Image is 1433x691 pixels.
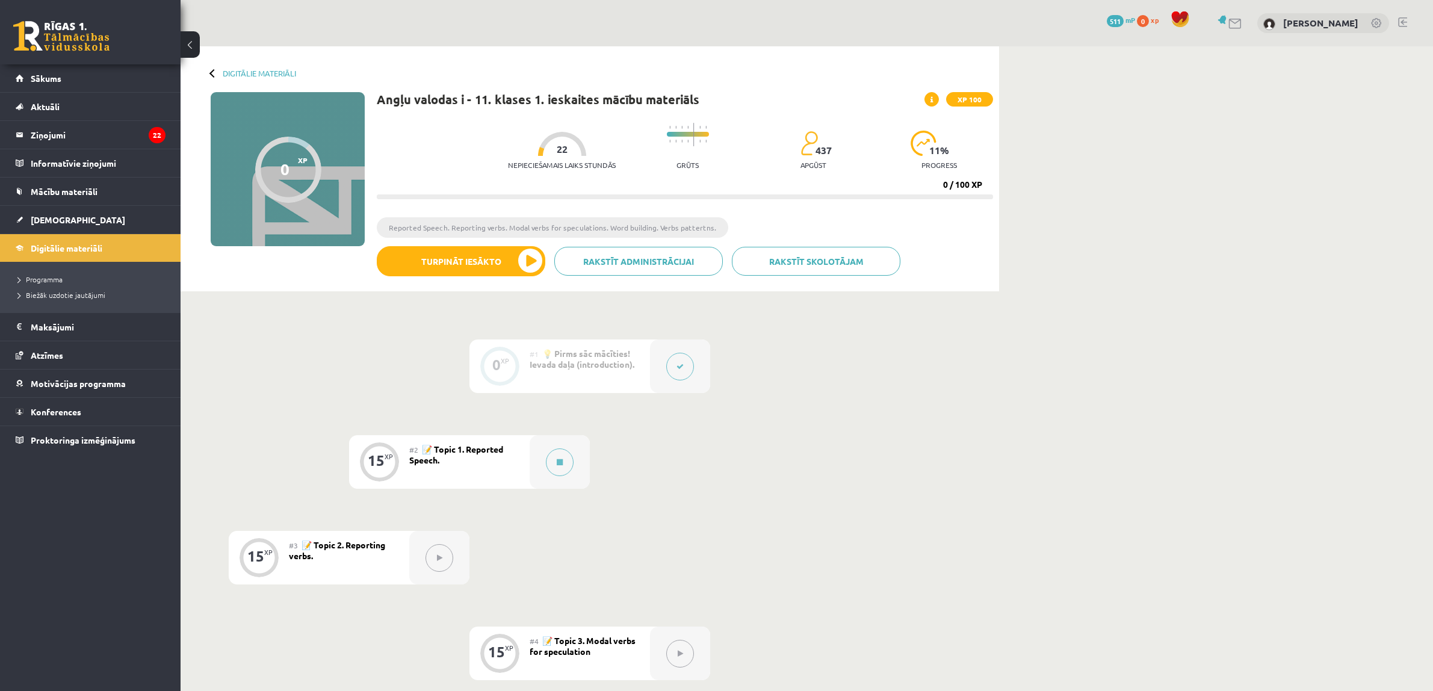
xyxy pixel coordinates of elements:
span: Atzīmes [31,350,63,361]
div: XP [385,453,393,460]
span: #4 [530,636,539,646]
span: Programma [18,274,63,284]
a: Sākums [16,64,166,92]
a: Motivācijas programma [16,370,166,397]
img: icon-short-line-57e1e144782c952c97e751825c79c345078a6d821885a25fce030b3d8c18986b.svg [687,126,689,129]
img: icon-short-line-57e1e144782c952c97e751825c79c345078a6d821885a25fce030b3d8c18986b.svg [705,140,707,143]
span: 📝 Topic 1. Reported Speech. [409,444,503,465]
a: Programma [18,274,169,285]
li: Reported Speech. Reporting verbs. Modal verbs for speculations. Word building. Verbs pattertns. [377,217,728,238]
a: 511 mP [1107,15,1135,25]
span: 437 [816,145,832,156]
legend: Maksājumi [31,313,166,341]
img: icon-short-line-57e1e144782c952c97e751825c79c345078a6d821885a25fce030b3d8c18986b.svg [675,140,676,143]
p: apgūst [800,161,826,169]
p: progress [921,161,957,169]
div: 15 [488,646,505,657]
div: 15 [247,551,264,562]
span: Aktuāli [31,101,60,112]
img: icon-short-line-57e1e144782c952c97e751825c79c345078a6d821885a25fce030b3d8c18986b.svg [705,126,707,129]
span: 📝 Topic 2. Reporting verbs. [289,539,385,561]
span: #3 [289,541,298,550]
div: XP [264,549,273,556]
a: Ziņojumi22 [16,121,166,149]
a: Rakstīt skolotājam [732,247,900,276]
span: #1 [530,349,539,359]
span: Mācību materiāli [31,186,97,197]
div: 0 [492,359,501,370]
div: 15 [368,455,385,466]
div: XP [501,358,509,364]
a: Rakstīt administrācijai [554,247,723,276]
div: 0 [280,160,289,178]
img: icon-long-line-d9ea69661e0d244f92f715978eff75569469978d946b2353a9bb055b3ed8787d.svg [693,123,695,146]
span: 511 [1107,15,1124,27]
a: Mācību materiāli [16,178,166,205]
img: icon-short-line-57e1e144782c952c97e751825c79c345078a6d821885a25fce030b3d8c18986b.svg [699,140,701,143]
span: Biežāk uzdotie jautājumi [18,290,105,300]
span: XP [298,156,308,164]
span: Sākums [31,73,61,84]
img: icon-short-line-57e1e144782c952c97e751825c79c345078a6d821885a25fce030b3d8c18986b.svg [669,140,670,143]
a: Konferences [16,398,166,426]
a: Maksājumi [16,313,166,341]
span: mP [1125,15,1135,25]
i: 22 [149,127,166,143]
img: Marks Daniels Legzdiņš [1263,18,1275,30]
legend: Ziņojumi [31,121,166,149]
a: Proktoringa izmēģinājums [16,426,166,454]
span: [DEMOGRAPHIC_DATA] [31,214,125,225]
a: [DEMOGRAPHIC_DATA] [16,206,166,234]
img: icon-short-line-57e1e144782c952c97e751825c79c345078a6d821885a25fce030b3d8c18986b.svg [687,140,689,143]
img: icon-progress-161ccf0a02000e728c5f80fcf4c31c7af3da0e1684b2b1d7c360e028c24a22f1.svg [911,131,936,156]
a: 0 xp [1137,15,1165,25]
h1: Angļu valodas i - 11. klases 1. ieskaites mācību materiāls [377,92,699,107]
span: 0 [1137,15,1149,27]
a: Biežāk uzdotie jautājumi [18,290,169,300]
a: [PERSON_NAME] [1283,17,1358,29]
img: icon-short-line-57e1e144782c952c97e751825c79c345078a6d821885a25fce030b3d8c18986b.svg [669,126,670,129]
span: #2 [409,445,418,454]
span: 22 [557,144,568,155]
span: XP 100 [946,92,993,107]
a: Informatīvie ziņojumi [16,149,166,177]
span: xp [1151,15,1159,25]
img: icon-short-line-57e1e144782c952c97e751825c79c345078a6d821885a25fce030b3d8c18986b.svg [681,126,682,129]
button: Turpināt iesākto [377,246,545,276]
img: icon-short-line-57e1e144782c952c97e751825c79c345078a6d821885a25fce030b3d8c18986b.svg [675,126,676,129]
span: Digitālie materiāli [31,243,102,253]
a: Digitālie materiāli [16,234,166,262]
a: Aktuāli [16,93,166,120]
img: students-c634bb4e5e11cddfef0936a35e636f08e4e9abd3cc4e673bd6f9a4125e45ecb1.svg [800,131,818,156]
a: Rīgas 1. Tālmācības vidusskola [13,21,110,51]
img: icon-short-line-57e1e144782c952c97e751825c79c345078a6d821885a25fce030b3d8c18986b.svg [699,126,701,129]
p: Nepieciešamais laiks stundās [508,161,616,169]
p: Grūts [676,161,699,169]
a: Atzīmes [16,341,166,369]
span: 💡 Pirms sāc mācīties! Ievada daļa (introduction). [530,348,634,370]
span: 📝 Topic 3. Modal verbs for speculation [530,635,636,657]
div: XP [505,645,513,651]
legend: Informatīvie ziņojumi [31,149,166,177]
img: icon-short-line-57e1e144782c952c97e751825c79c345078a6d821885a25fce030b3d8c18986b.svg [681,140,682,143]
span: 11 % [929,145,950,156]
span: Motivācijas programma [31,378,126,389]
span: Konferences [31,406,81,417]
a: Digitālie materiāli [223,69,296,78]
span: Proktoringa izmēģinājums [31,435,135,445]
